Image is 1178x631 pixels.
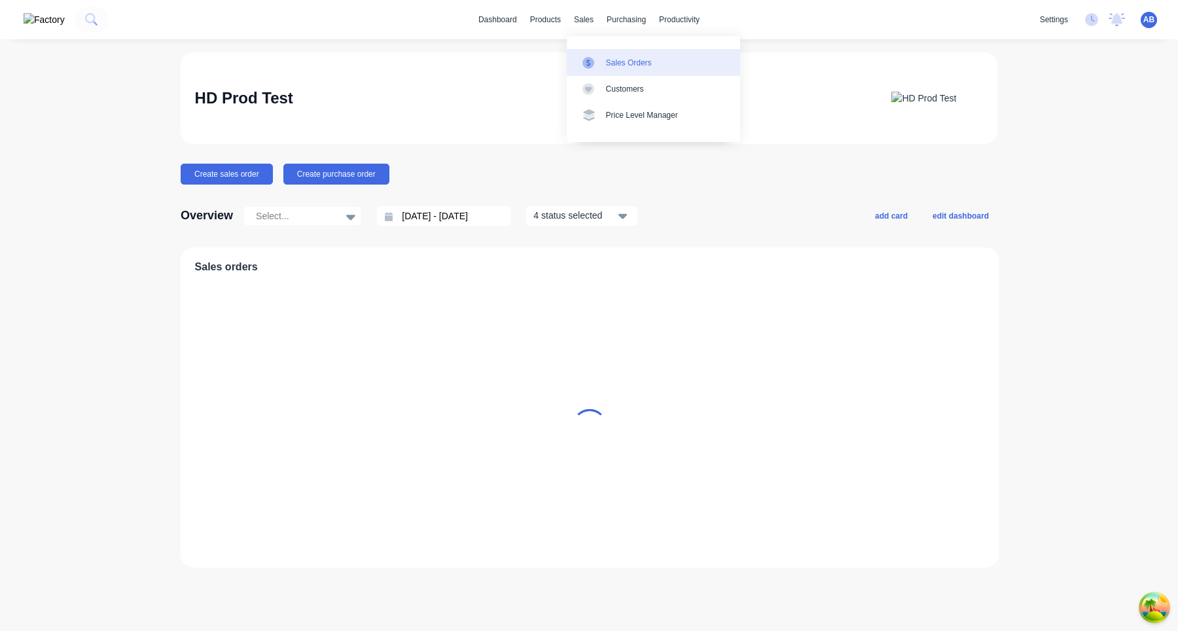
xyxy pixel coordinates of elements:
[526,206,637,226] button: 4 status selected
[181,203,233,229] div: Overview
[1141,594,1168,621] button: Open Tanstack query devtools
[606,57,652,69] div: Sales Orders
[567,76,740,102] a: Customers
[866,207,916,224] button: add card
[524,10,567,29] div: products
[181,164,273,185] button: Create sales order
[606,83,644,95] div: Customers
[24,13,65,27] img: Factory
[283,164,389,185] button: Create purchase order
[600,10,652,29] div: purchasing
[567,49,740,75] a: Sales Orders
[195,259,258,275] span: Sales orders
[533,209,616,223] div: 4 status selected
[924,207,997,224] button: edit dashboard
[606,109,678,121] div: Price Level Manager
[472,10,524,29] a: dashboard
[195,85,293,111] div: HD Prod Test
[891,92,956,105] img: HD Prod Test
[567,10,600,29] div: sales
[567,102,740,128] a: Price Level Manager
[1033,10,1075,29] div: settings
[1143,14,1154,26] span: AB
[652,10,706,29] div: productivity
